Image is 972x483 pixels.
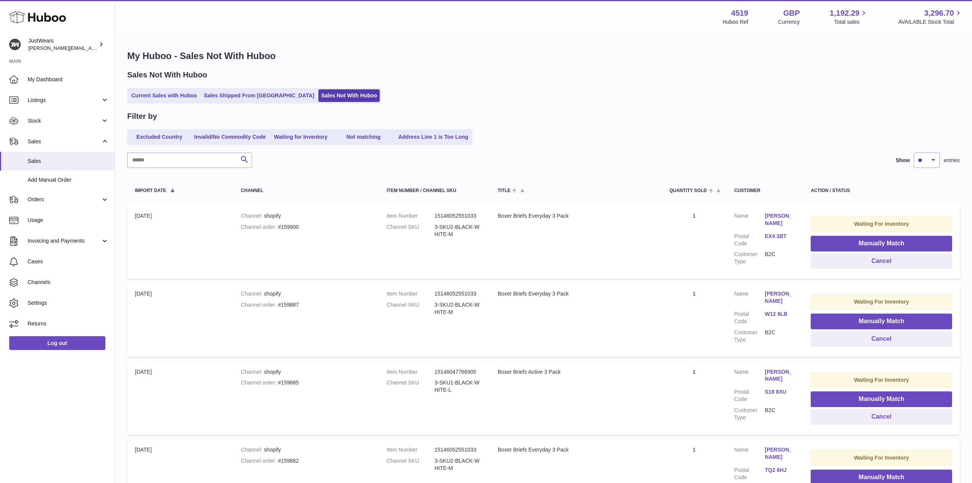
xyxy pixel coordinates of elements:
a: 1 [693,447,696,453]
span: 3,296.70 [924,8,954,18]
a: Waiting for Inventory [270,131,331,143]
span: Cases [28,258,109,265]
dd: 3-SKU2-BLACK-WHITE-M [434,457,482,472]
dt: Item Number [387,212,434,220]
strong: Channel order [241,379,278,386]
a: [PERSON_NAME] [765,212,795,227]
dd: 15146052551033 [434,212,482,220]
a: Log out [9,336,105,350]
a: 1 [693,291,696,297]
a: Sales Shipped From [GEOGRAPHIC_DATA] [201,89,317,102]
div: Boxer Briefs Active 3 Pack [498,368,654,376]
a: Invalid/No Commodity Code [192,131,269,143]
div: #159887 [241,301,371,309]
span: Usage [28,217,109,224]
span: AVAILABLE Stock Total [898,18,963,26]
strong: Channel order [241,302,278,308]
a: TQ2 6HJ [765,467,795,474]
td: [DATE] [127,205,233,279]
dt: Item Number [387,368,434,376]
dt: Name [734,212,765,229]
span: Add Manual Order [28,176,109,184]
img: josh@just-wears.com [9,39,21,50]
div: Boxer Briefs Everyday 3 Pack [498,212,654,220]
strong: Waiting For Inventory [854,455,909,461]
span: Settings [28,299,109,307]
dd: 3-SKU2-BLACK-WHITE-M [434,223,482,238]
div: #159885 [241,379,371,386]
strong: Channel [241,291,264,297]
a: EX4 3BT [765,233,795,240]
strong: Waiting For Inventory [854,377,909,383]
span: Listings [28,97,101,104]
strong: 4519 [731,8,748,18]
a: W12 9LB [765,310,795,318]
a: Excluded Country [129,131,190,143]
div: shopify [241,446,371,453]
a: S18 8XU [765,388,795,396]
strong: Channel [241,447,264,453]
span: entries [944,157,960,164]
div: Item Number / Channel SKU [387,188,482,193]
dd: 15146047766905 [434,368,482,376]
dt: Channel SKU [387,457,434,472]
span: Invoicing and Payments [28,237,101,245]
dd: 3-SKU1-BLACK-WHITE-L [434,379,482,394]
span: [PERSON_NAME][EMAIL_ADDRESS][DOMAIN_NAME] [28,45,154,51]
span: 1,192.29 [830,8,860,18]
strong: Channel [241,213,264,219]
dt: Customer Type [734,329,765,343]
div: shopify [241,368,371,376]
a: [PERSON_NAME] [765,446,795,461]
a: 1,192.29 Total sales [830,8,869,26]
dd: 3-SKU2-BLACK-WHITE-M [434,301,482,316]
dd: B2C [765,407,795,421]
a: Sales Not With Huboo [318,89,380,102]
span: Quantity Sold [669,188,707,193]
dd: B2C [765,251,795,265]
span: Total sales [834,18,868,26]
strong: Waiting For Inventory [854,299,909,305]
span: Sales [28,138,101,145]
dd: B2C [765,329,795,343]
strong: Channel order [241,458,278,464]
span: Stock [28,117,101,125]
span: Returns [28,320,109,327]
button: Cancel [811,331,952,347]
div: Boxer Briefs Everyday 3 Pack [498,446,654,453]
button: Cancel [811,253,952,269]
div: Action / Status [811,188,952,193]
dt: Postal Code [734,233,765,247]
span: Title [498,188,510,193]
a: Not matching [333,131,394,143]
dt: Customer Type [734,407,765,421]
strong: Channel order [241,224,278,230]
button: Manually Match [811,314,952,329]
h2: Filter by [127,111,157,122]
div: shopify [241,290,371,297]
span: My Dashboard [28,76,109,83]
div: JustWears [28,37,97,52]
a: 1 [693,213,696,219]
dt: Name [734,446,765,463]
td: [DATE] [127,361,233,435]
h2: Sales Not With Huboo [127,70,207,80]
dt: Postal Code [734,388,765,403]
a: 1 [693,369,696,375]
div: Currency [778,18,800,26]
a: [PERSON_NAME] [765,290,795,305]
div: #159882 [241,457,371,465]
a: Current Sales with Huboo [129,89,200,102]
button: Cancel [811,409,952,425]
dd: 15146052551033 [434,446,482,453]
td: [DATE] [127,283,233,356]
label: Show [896,157,910,164]
dt: Channel SKU [387,379,434,394]
div: shopify [241,212,371,220]
dt: Name [734,290,765,307]
dt: Channel SKU [387,301,434,316]
span: Orders [28,196,101,203]
div: Customer [734,188,795,193]
dt: Postal Code [734,310,765,325]
dt: Name [734,368,765,385]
